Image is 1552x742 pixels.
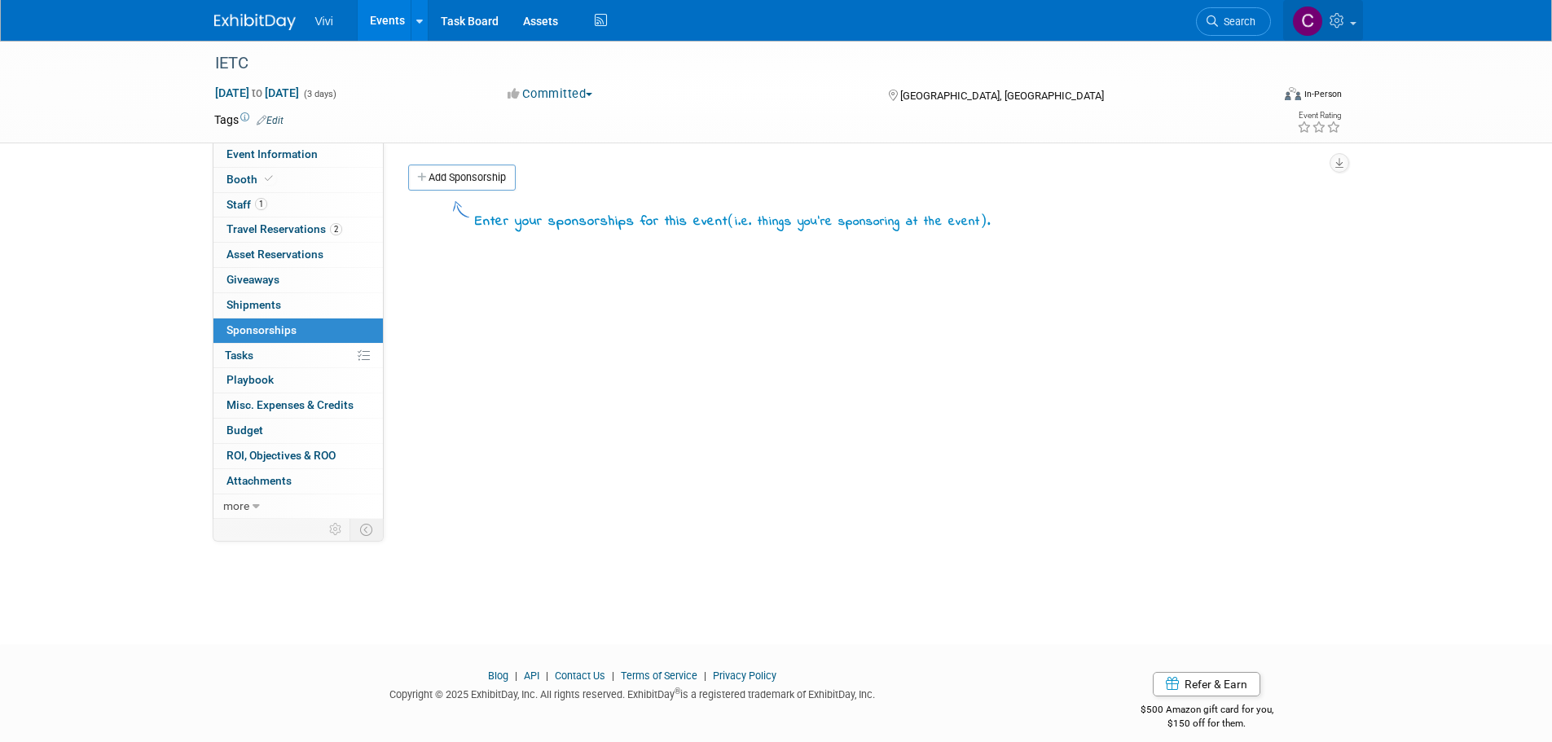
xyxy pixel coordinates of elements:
[1196,7,1271,36] a: Search
[330,223,342,235] span: 2
[302,89,336,99] span: (3 days)
[213,318,383,343] a: Sponsorships
[226,323,297,336] span: Sponsorships
[1297,112,1341,120] div: Event Rating
[226,198,267,211] span: Staff
[226,298,281,311] span: Shipments
[213,368,383,393] a: Playbook
[226,449,336,462] span: ROI, Objectives & ROO
[249,86,265,99] span: to
[542,670,552,682] span: |
[608,670,618,682] span: |
[900,90,1104,102] span: [GEOGRAPHIC_DATA], [GEOGRAPHIC_DATA]
[213,344,383,368] a: Tasks
[226,273,279,286] span: Giveaways
[213,494,383,519] a: more
[213,243,383,267] a: Asset Reservations
[213,217,383,242] a: Travel Reservations2
[213,393,383,418] a: Misc. Expenses & Credits
[350,519,383,540] td: Toggle Event Tabs
[1304,88,1342,100] div: In-Person
[700,670,710,682] span: |
[226,373,274,386] span: Playbook
[675,687,680,696] sup: ®
[322,519,350,540] td: Personalize Event Tab Strip
[1175,85,1343,109] div: Event Format
[265,174,273,183] i: Booth reservation complete
[621,670,697,682] a: Terms of Service
[214,112,284,128] td: Tags
[213,193,383,217] a: Staff1
[226,424,263,437] span: Budget
[226,222,342,235] span: Travel Reservations
[555,670,605,682] a: Contact Us
[214,683,1052,702] div: Copyright © 2025 ExhibitDay, Inc. All rights reserved. ExhibitDay is a registered trademark of Ex...
[255,198,267,210] span: 1
[213,444,383,468] a: ROI, Objectives & ROO
[223,499,249,512] span: more
[1218,15,1255,28] span: Search
[408,165,516,191] a: Add Sponsorship
[213,419,383,443] a: Budget
[728,212,735,228] span: (
[226,398,354,411] span: Misc. Expenses & Credits
[257,115,284,126] a: Edit
[315,15,333,28] span: Vivi
[980,212,987,228] span: )
[209,49,1246,78] div: IETC
[1292,6,1323,37] img: Cody Wall
[213,143,383,167] a: Event Information
[1285,87,1301,100] img: Format-Inperson.png
[213,268,383,292] a: Giveaways
[214,86,300,100] span: [DATE] [DATE]
[226,248,323,261] span: Asset Reservations
[475,210,991,232] div: Enter your sponsorships for this event .
[488,670,508,682] a: Blog
[213,168,383,192] a: Booth
[511,670,521,682] span: |
[524,670,539,682] a: API
[713,670,776,682] a: Privacy Policy
[213,293,383,318] a: Shipments
[214,14,296,30] img: ExhibitDay
[226,173,276,186] span: Booth
[1153,672,1260,696] a: Refer & Earn
[213,469,383,494] a: Attachments
[226,474,292,487] span: Attachments
[735,213,980,231] span: i.e. things you're sponsoring at the event
[226,147,318,160] span: Event Information
[502,86,599,103] button: Committed
[1075,692,1339,730] div: $500 Amazon gift card for you,
[225,349,253,362] span: Tasks
[1075,717,1339,731] div: $150 off for them.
